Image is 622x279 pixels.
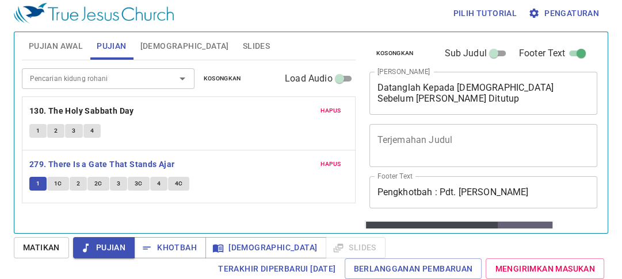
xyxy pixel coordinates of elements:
[54,179,62,189] span: 1C
[526,3,604,24] button: Pengaturan
[82,241,125,255] span: Pujian
[94,179,102,189] span: 2C
[87,177,109,191] button: 2C
[97,39,126,53] span: Pujian
[168,177,190,191] button: 4C
[519,46,566,60] span: Footer Text
[320,159,341,169] span: Hapus
[197,72,248,86] button: Kosongkan
[83,124,101,138] button: 4
[314,104,348,118] button: Hapus
[14,237,69,258] button: Matikan
[531,6,599,21] span: Pengaturan
[36,179,40,189] span: 1
[29,104,134,118] b: 130. The Holy Sabbath Day
[117,179,120,189] span: 3
[157,179,161,189] span: 4
[36,126,40,136] span: 1
[134,237,206,258] button: Khotbah
[204,73,241,84] span: Kosongkan
[29,39,83,53] span: Pujian Awal
[354,262,473,276] span: Berlangganan Pembaruan
[29,157,177,172] button: 279. There Is a Gate That Stands Ajar
[150,177,167,191] button: 4
[110,177,127,191] button: 3
[175,179,183,189] span: 4C
[29,157,175,172] b: 279. There Is a Gate That Stands Ajar
[73,237,135,258] button: Pujian
[453,6,517,21] span: Pilih tutorial
[128,177,150,191] button: 3C
[218,262,335,276] span: Terakhir Diperbarui [DATE]
[72,126,75,136] span: 3
[143,241,197,255] span: Khotbah
[29,177,47,191] button: 1
[320,106,341,116] span: Hapus
[29,124,47,138] button: 1
[495,262,595,276] span: Mengirimkan Masukan
[140,39,229,53] span: [DEMOGRAPHIC_DATA]
[135,179,143,189] span: 3C
[14,3,174,24] img: True Jesus Church
[29,104,136,118] button: 130. The Holy Sabbath Day
[205,237,326,258] button: [DEMOGRAPHIC_DATA]
[23,241,60,255] span: Matikan
[70,177,87,191] button: 2
[314,157,348,171] button: Hapus
[376,48,414,59] span: Kosongkan
[285,72,333,86] span: Load Audio
[65,124,82,138] button: 3
[448,3,521,24] button: Pilih tutorial
[215,241,317,255] span: [DEMOGRAPHIC_DATA]
[77,179,80,189] span: 2
[243,39,270,53] span: Slides
[54,126,58,136] span: 2
[90,126,94,136] span: 4
[47,124,64,138] button: 2
[444,46,486,60] span: Sub Judul
[47,177,69,191] button: 1C
[369,46,421,60] button: Kosongkan
[174,71,190,87] button: Open
[377,82,590,104] textarea: Datanglah Kepada [DEMOGRAPHIC_DATA] Sebelum [PERSON_NAME] Ditutup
